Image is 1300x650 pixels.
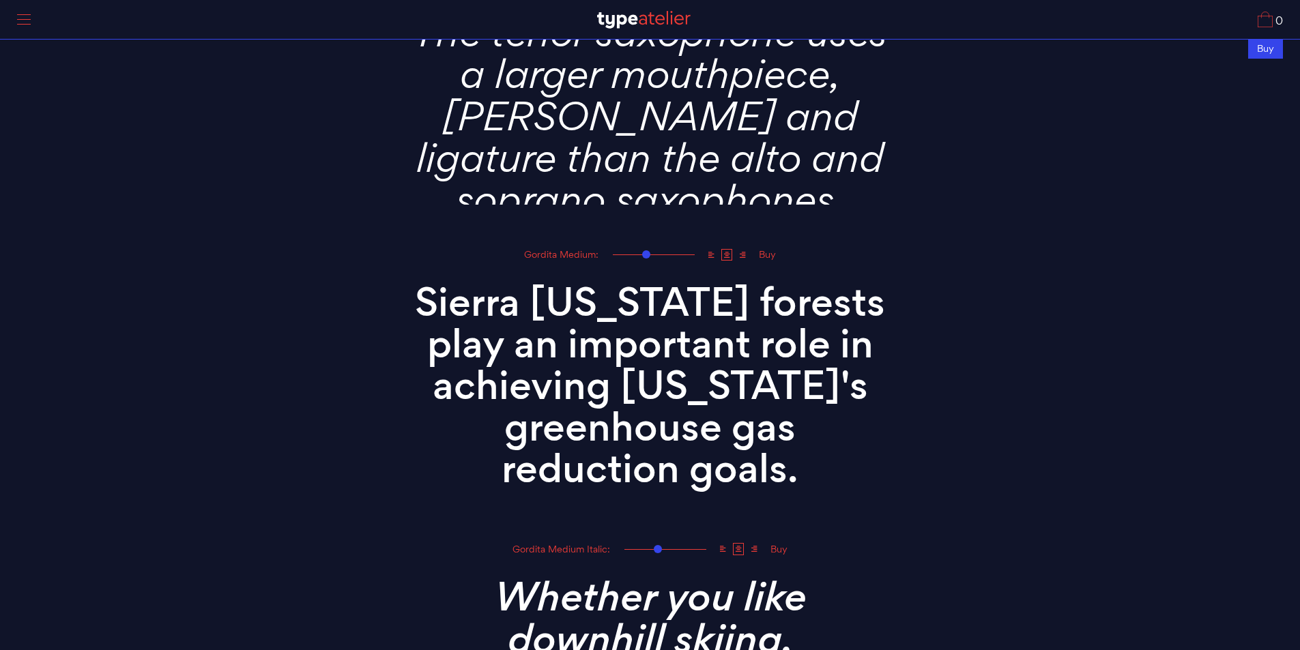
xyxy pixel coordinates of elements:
div: Buy [765,544,793,555]
img: Cart_Icon.svg [1258,12,1273,27]
div: Buy [753,250,781,260]
div: Gordita Medium: [519,250,604,260]
div: Buy [1248,39,1283,59]
a: 0 [1258,12,1283,27]
div: Gordita Medium Italic: [507,544,616,555]
textarea: Sierra [US_STATE] forests play an important role in achieving [US_STATE]'s greenhouse gas reducti... [411,263,889,499]
span: 0 [1273,16,1283,27]
img: TA_Logo.svg [597,11,691,29]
